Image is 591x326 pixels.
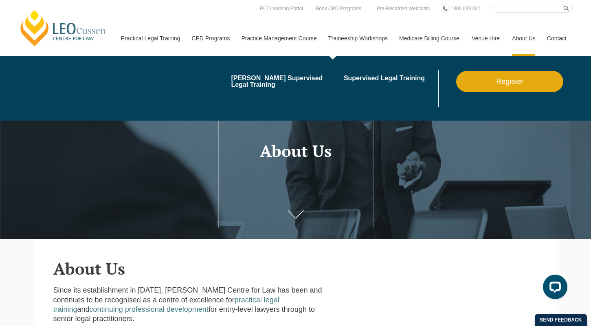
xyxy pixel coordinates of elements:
[258,4,305,13] a: PLT Learning Portal
[466,21,506,56] a: Venue Hire
[375,4,432,13] a: Pre-Recorded Webcasts
[18,9,108,47] a: [PERSON_NAME] Centre for Law
[53,260,538,278] h2: About Us
[344,75,436,81] a: Supervised Legal Training
[90,305,209,313] a: continuing professional development
[456,71,563,92] a: Register
[53,286,331,324] p: Since its establishment in [DATE], [PERSON_NAME] Centre for Law has been and continues to be reco...
[541,21,573,56] a: Contact
[393,21,466,56] a: Medicare Billing Course
[235,21,322,56] a: Practice Management Course
[185,21,235,56] a: CPD Programs
[231,75,338,88] a: [PERSON_NAME] Supervised Legal Training
[224,142,366,160] h1: About Us
[448,4,482,13] a: 1300 039 031
[506,21,541,56] a: About Us
[322,21,393,56] a: Traineeship Workshops
[314,4,363,13] a: Book CPD Programs
[536,271,571,306] iframe: LiveChat chat widget
[450,6,480,11] span: 1300 039 031
[115,21,186,56] a: Practical Legal Training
